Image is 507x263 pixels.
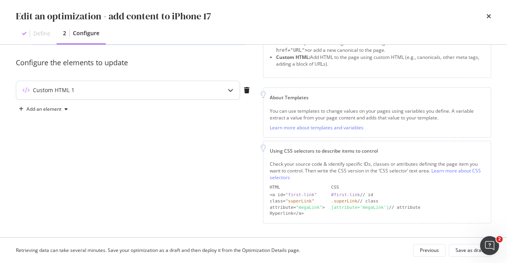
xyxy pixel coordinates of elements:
[270,184,325,191] div: HTML
[496,236,503,242] span: 2
[286,192,317,197] div: "first-link"
[270,210,325,217] div: Hyperlink</a>
[270,94,484,101] div: About Templates
[276,40,484,54] li: Update the existing URL in the existing or add a new canonical to the page.
[270,108,484,121] div: You can use templates to change values on your pages using variables you define. A variable extra...
[63,29,66,37] div: 2
[270,198,325,204] div: class=
[331,198,484,204] div: // class
[27,107,61,112] div: Add an element
[331,205,389,210] div: [attribute='megaLink']
[413,244,446,257] button: Previous
[16,247,300,254] div: Retrieving data can take several minutes. Save your optimization as a draft and then deploy it fr...
[33,30,50,38] div: Define
[270,124,364,131] a: Learn more about templates and variables
[331,199,357,204] div: .superLink
[16,58,253,68] div: Configure the elements to update
[449,244,491,257] button: Save as draft
[296,205,322,210] div: "megaLink"
[331,204,484,211] div: // attribute
[480,236,499,255] iframe: Intercom live chat
[331,184,484,191] div: CSS
[270,192,325,198] div: <a id=
[486,9,491,23] div: times
[286,199,314,204] div: "superLink"
[270,204,325,211] div: attribute= >
[33,86,74,94] div: Custom HTML 1
[276,40,446,53] span: <link rel="canonical" href="URL">
[276,54,310,61] strong: Custom HTML:
[331,192,484,198] div: // id
[456,247,484,254] div: Save as draft
[270,148,484,154] div: Using CSS selectors to describe items to control
[16,103,71,115] button: Add an element
[276,54,484,67] li: Add HTML to the page using custom HTML (e.g., canonicals, other meta tags, adding a block of URLs).
[270,161,484,181] div: Check your source code & identify specific IDs, classes or attributes defining the page item you ...
[331,192,360,197] div: #first-link
[270,167,481,181] a: Learn more about CSS selectors
[73,29,99,37] div: Configure
[276,40,301,46] strong: Canonical:
[16,9,211,23] div: Edit an optimization - add content to iPhone 17
[420,247,439,254] div: Previous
